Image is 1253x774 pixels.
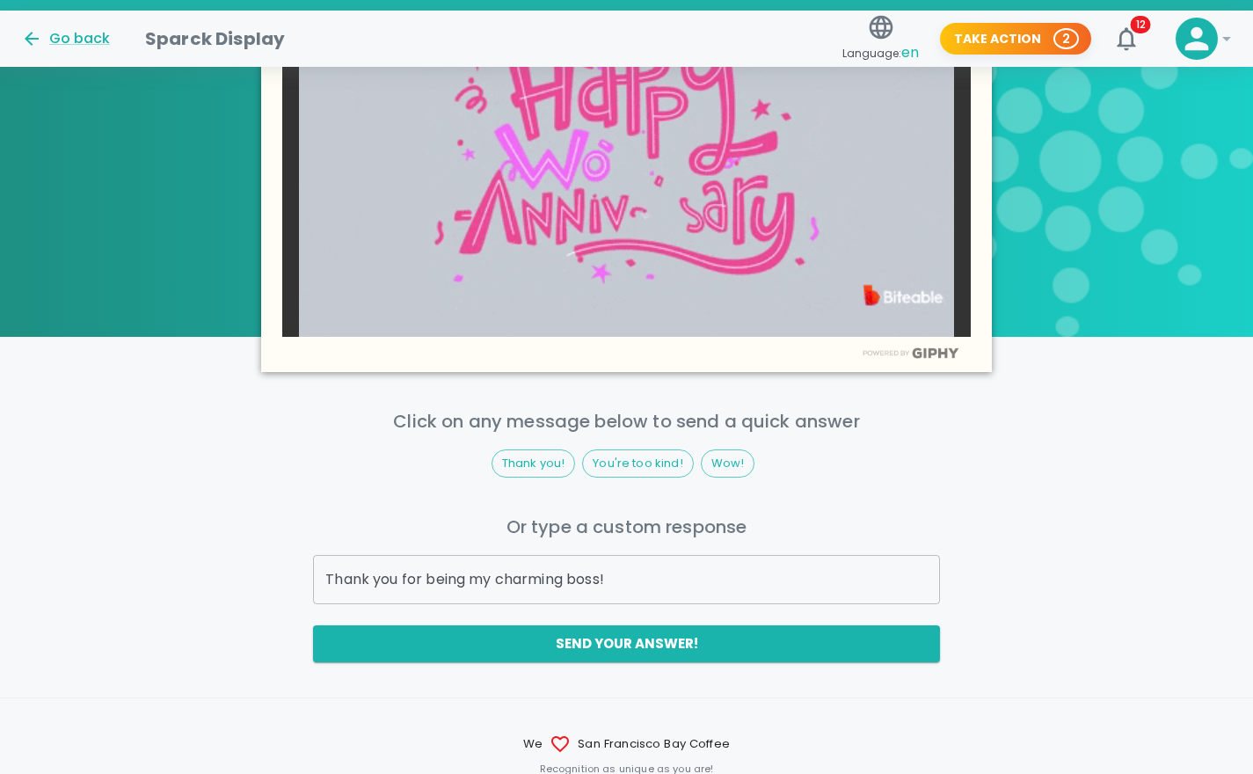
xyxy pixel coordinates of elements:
[313,555,940,604] input: Thank you so much for your recognition!
[1105,18,1147,60] button: 12
[313,625,940,662] button: Send your answer!
[582,449,693,478] div: You're too kind!
[492,455,575,472] span: Thank you!
[313,513,940,541] p: Or type a custom response
[583,455,692,472] span: You're too kind!
[145,25,285,53] h1: Sparck Display
[702,455,754,472] span: Wow!
[492,449,576,478] div: Thank you!
[842,41,919,65] span: Language:
[1131,16,1151,33] span: 12
[858,347,964,359] img: Powered by GIPHY
[835,8,926,70] button: Language:en
[901,42,919,62] span: en
[940,23,1091,55] button: Take Action 2
[1062,30,1070,47] p: 2
[701,449,755,478] div: Wow!
[313,407,940,435] p: Click on any message below to send a quick answer
[21,28,110,49] button: Go back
